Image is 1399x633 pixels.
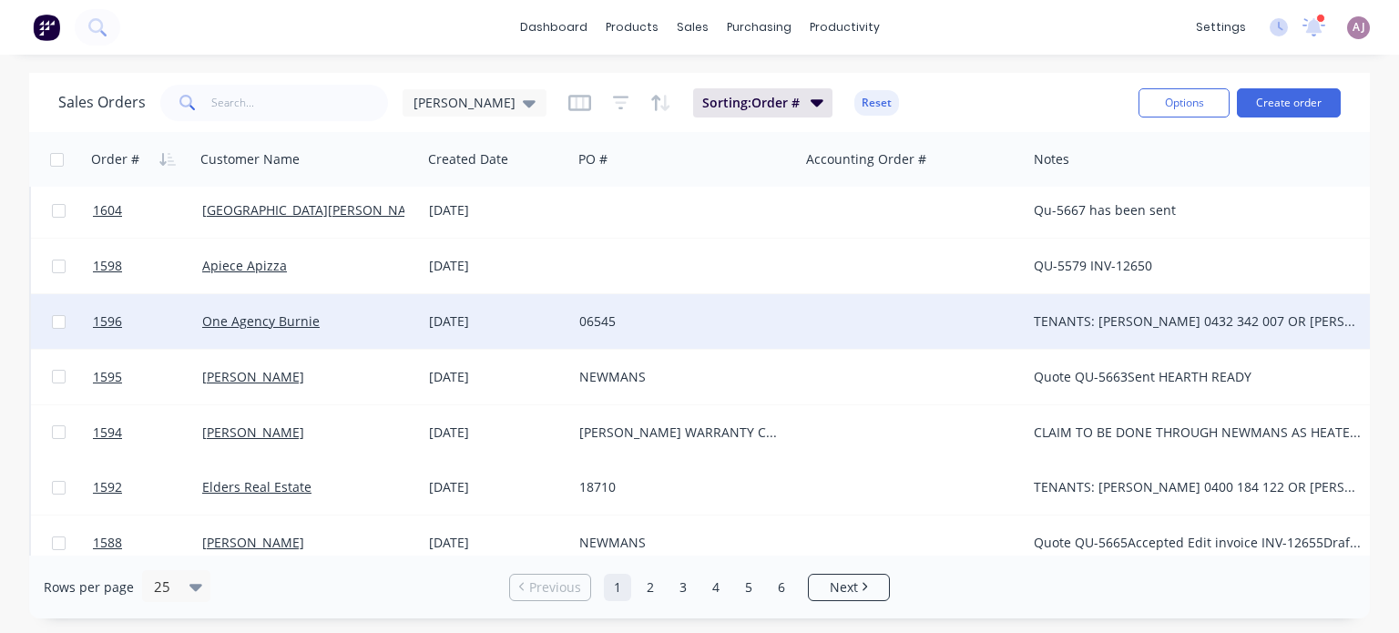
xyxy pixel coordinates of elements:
a: [GEOGRAPHIC_DATA][PERSON_NAME] [202,201,430,219]
span: 1588 [93,534,122,552]
div: NEWMANS [579,368,781,386]
a: Next page [809,578,889,597]
div: [DATE] [429,257,565,275]
span: 1596 [93,312,122,331]
div: purchasing [718,14,801,41]
div: PO # [578,150,608,168]
a: 1596 [93,294,202,349]
a: Page 6 [768,574,795,601]
div: Created Date [428,150,508,168]
div: settings [1187,14,1255,41]
a: 1588 [93,516,202,570]
a: Page 3 [669,574,697,601]
a: Page 1 is your current page [604,574,631,601]
button: Options [1139,88,1230,117]
a: Apiece Apizza [202,257,287,274]
input: Search... [211,85,389,121]
a: Previous page [510,578,590,597]
div: productivity [801,14,889,41]
a: One Agency Burnie [202,312,320,330]
h1: Sales Orders [58,94,146,111]
div: Quote QU-5663Sent HEARTH READY [1034,368,1365,386]
a: 1604 [93,183,202,238]
div: 06545 [579,312,781,331]
div: [DATE] [429,478,565,496]
span: 1594 [93,424,122,442]
span: Rows per page [44,578,134,597]
button: Create order [1237,88,1341,117]
span: Sorting: Order # [702,94,800,112]
div: Qu-5667 has been sent [1034,201,1365,220]
div: [PERSON_NAME] WARRANTY CLAIM PRICOTECH [579,424,781,442]
a: 1598 [93,239,202,293]
div: TENANTS: [PERSON_NAME] 0432 342 007 OR [PERSON_NAME] 0421 652 330 [1034,312,1365,331]
div: CLAIM TO BE DONE THROUGH NEWMANS AS HEATER WAS PURCHASED FROM THERE [1034,424,1365,442]
span: Previous [529,578,581,597]
div: NEWMANS [579,534,781,552]
span: 1592 [93,478,122,496]
div: [DATE] [429,424,565,442]
a: 1592 [93,460,202,515]
div: QU-5579 INV-12650 [1034,257,1365,275]
div: [DATE] [429,312,565,331]
a: [PERSON_NAME] [202,534,304,551]
div: Accounting Order # [806,150,926,168]
span: 1604 [93,201,122,220]
button: Reset [854,90,899,116]
div: products [597,14,668,41]
span: [PERSON_NAME] [414,93,516,112]
span: 1595 [93,368,122,386]
a: Page 4 [702,574,730,601]
div: sales [668,14,718,41]
a: [PERSON_NAME] [202,424,304,441]
span: Next [830,578,858,597]
div: Customer Name [200,150,300,168]
span: AJ [1353,19,1365,36]
a: Page 5 [735,574,762,601]
div: TENANTS: [PERSON_NAME] 0400 184 122 OR [PERSON_NAME] 0477 864 429 QU-5563 INV-12642 [1034,478,1365,496]
div: Quote QU-5665Accepted Edit invoice INV-12655Draft [PERSON_NAME] TO DO THIS ONE PLEASE DISCUSS WIT... [1034,534,1365,552]
button: Sorting:Order # [693,88,832,117]
a: Page 2 [637,574,664,601]
div: [DATE] [429,534,565,552]
div: [DATE] [429,368,565,386]
div: 18710 [579,478,781,496]
a: dashboard [511,14,597,41]
div: Notes [1034,150,1069,168]
a: 1595 [93,350,202,404]
ul: Pagination [502,574,897,601]
a: [PERSON_NAME] [202,368,304,385]
div: Order # [91,150,139,168]
a: 1594 [93,405,202,460]
span: 1598 [93,257,122,275]
img: Factory [33,14,60,41]
div: [DATE] [429,201,565,220]
a: Elders Real Estate [202,478,311,495]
